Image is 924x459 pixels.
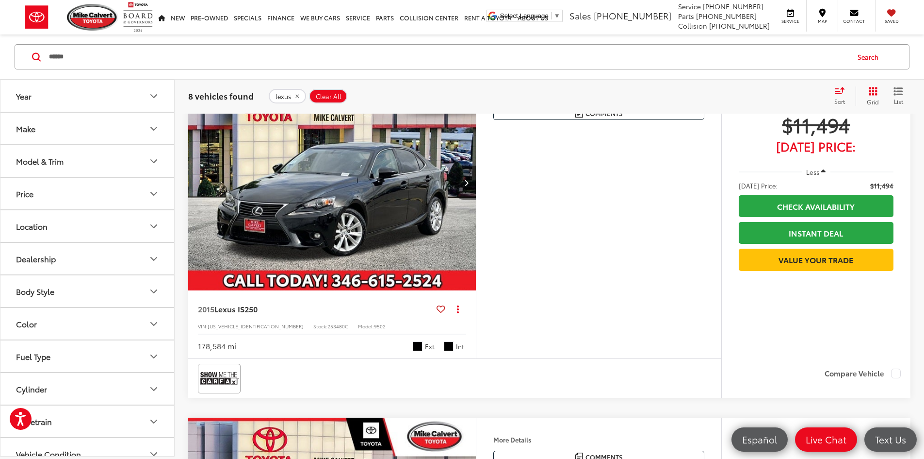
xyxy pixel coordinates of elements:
span: Live Chat [801,433,851,445]
label: Compare Vehicle [825,369,901,378]
span: Obsidian [413,341,422,351]
span: Contact [843,18,865,24]
span: Lexus IS [214,303,244,314]
span: Sort [834,97,845,105]
div: Location [16,221,48,231]
img: Mike Calvert Toyota [67,4,118,31]
span: 253480C [327,323,348,330]
span: Clear All [316,92,341,100]
button: PricePrice [0,178,175,209]
div: 2015 Lexus IS 250 0 [188,74,477,291]
span: 250 [244,303,258,314]
span: [DATE] Price: [739,141,893,151]
img: 2015 Lexus IS 250 [188,74,477,291]
span: Collision [678,21,707,31]
div: Make [16,124,35,133]
img: View CARFAX report [200,366,239,391]
button: LocationLocation [0,210,175,242]
span: [DATE] Price: [739,181,778,190]
button: Less [802,163,831,181]
button: Search [848,45,892,69]
a: Check Availability [739,195,893,217]
a: 2015Lexus IS250 [198,304,433,314]
span: [PHONE_NUMBER] [594,9,671,22]
a: Live Chat [795,427,857,452]
button: DrivetrainDrivetrain [0,406,175,437]
div: Price [16,189,33,198]
span: [US_VEHICLE_IDENTIFICATION_NUMBER] [208,323,304,330]
input: Search by Make, Model, or Keyword [48,45,848,68]
span: ​ [551,12,551,19]
div: Drivetrain [16,417,52,426]
button: CylinderCylinder [0,373,175,405]
div: Dealership [148,253,160,265]
div: 178,584 mi [198,340,236,352]
button: List View [886,86,910,106]
button: Grid View [856,86,886,106]
span: Service [779,18,801,24]
span: Black [444,341,454,351]
span: lexus [276,92,291,100]
span: ▼ [554,12,560,19]
span: Map [811,18,833,24]
button: DealershipDealership [0,243,175,274]
button: Actions [449,301,466,318]
div: Color [16,319,37,328]
span: Stock: [313,323,327,330]
button: Fuel TypeFuel Type [0,340,175,372]
div: Model & Trim [16,156,64,166]
div: Dealership [16,254,56,263]
button: Body StyleBody Style [0,275,175,307]
span: $11,494 [739,112,893,136]
div: Drivetrain [148,416,160,427]
span: Parts [678,11,694,21]
span: List [893,97,903,105]
span: VIN: [198,323,208,330]
span: Grid [867,98,879,106]
span: Text Us [870,433,911,445]
span: Service [678,1,701,11]
span: Ext. [425,342,437,351]
span: Model: [358,323,374,330]
span: [PHONE_NUMBER] [709,21,770,31]
div: Body Style [16,287,54,296]
a: 2015 Lexus IS 2502015 Lexus IS 2502015 Lexus IS 2502015 Lexus IS 250 [188,74,477,291]
span: 9502 [374,323,386,330]
span: Int. [456,342,466,351]
div: Color [148,318,160,330]
div: Model & Trim [148,155,160,167]
div: Year [148,90,160,102]
span: $11,494 [870,181,893,190]
div: Fuel Type [148,351,160,362]
button: YearYear [0,80,175,112]
span: Español [737,433,782,445]
button: Clear All [309,89,347,103]
button: Next image [456,166,476,200]
span: Saved [881,18,902,24]
button: remove lexus%20 [269,89,306,103]
a: Español [731,427,788,452]
button: Model & TrimModel & Trim [0,145,175,177]
div: Cylinder [16,384,47,393]
div: Fuel Type [16,352,50,361]
div: Cylinder [148,383,160,395]
span: Sales [569,9,591,22]
div: Body Style [148,286,160,297]
span: [PHONE_NUMBER] [703,1,763,11]
button: Select sort value [829,86,856,106]
div: Make [148,123,160,135]
a: Instant Deal [739,222,893,244]
a: Value Your Trade [739,249,893,271]
div: Price [148,188,160,200]
span: dropdown dots [457,305,459,313]
span: 2015 [198,303,214,314]
div: Location [148,221,160,232]
span: 8 vehicles found [188,90,254,102]
span: [PHONE_NUMBER] [696,11,757,21]
div: Vehicle Condition [16,449,81,459]
button: MakeMake [0,113,175,144]
div: Year [16,91,32,101]
span: Less [806,168,819,176]
button: ColorColor [0,308,175,340]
